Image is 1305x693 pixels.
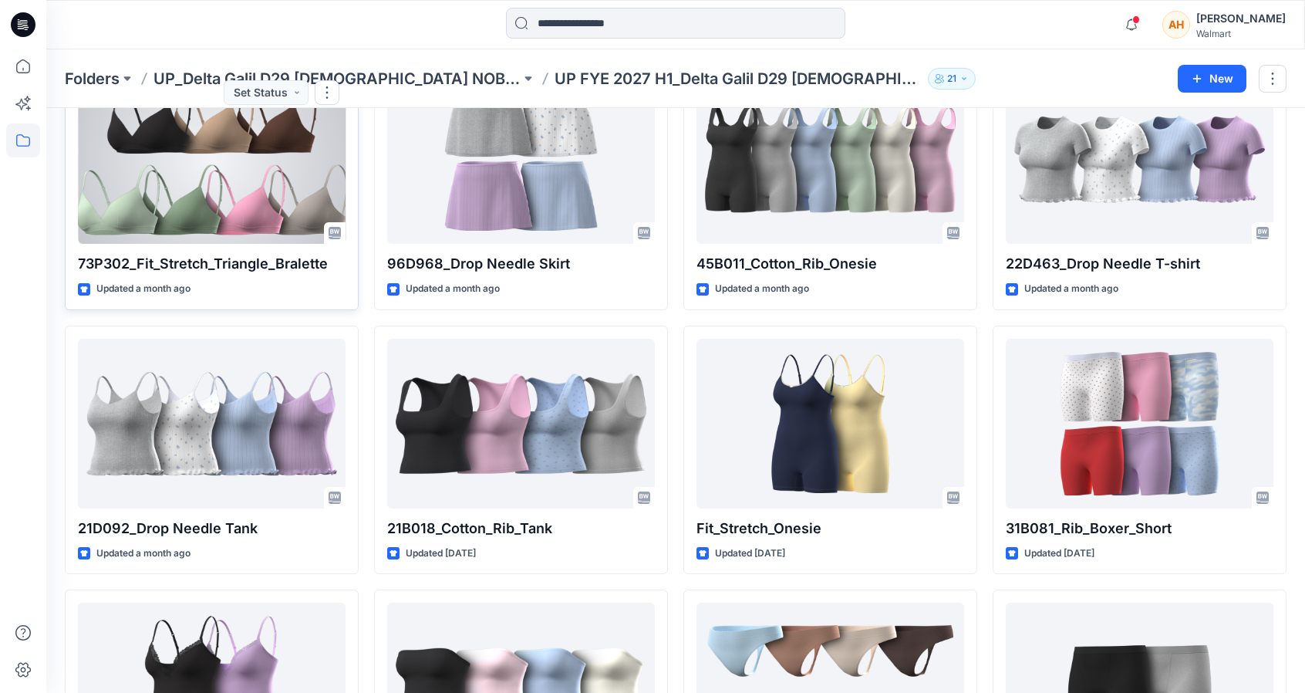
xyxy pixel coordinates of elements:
[715,281,809,297] p: Updated a month ago
[406,546,476,562] p: Updated [DATE]
[696,518,964,539] p: Fit_Stretch_Onesie
[78,339,346,509] a: 21D092_Drop Needle Tank
[715,546,785,562] p: Updated [DATE]
[1024,281,1118,297] p: Updated a month ago
[387,74,655,244] a: 96D968_Drop Needle Skirt
[387,339,655,509] a: 21B018_Cotton_Rib_Tank
[555,68,922,90] p: UP FYE 2027 H1_Delta Galil D29 [DEMOGRAPHIC_DATA] NOBO Wall
[1006,339,1273,509] a: 31B081_Rib_Boxer_Short
[1162,11,1190,39] div: AH
[1006,518,1273,539] p: 31B081_Rib_Boxer_Short
[1178,65,1246,93] button: New
[1196,9,1286,28] div: [PERSON_NAME]
[1196,28,1286,39] div: Walmart
[387,253,655,275] p: 96D968_Drop Needle Skirt
[1024,546,1094,562] p: Updated [DATE]
[947,70,956,87] p: 21
[78,518,346,539] p: 21D092_Drop Needle Tank
[406,281,500,297] p: Updated a month ago
[696,74,964,244] a: 45B011_Cotton_Rib_Onesie
[387,518,655,539] p: 21B018_Cotton_Rib_Tank
[96,281,191,297] p: Updated a month ago
[696,339,964,509] a: Fit_Stretch_Onesie
[78,74,346,244] a: 73P302_Fit_Stretch_Triangle_Bralette
[78,253,346,275] p: 73P302_Fit_Stretch_Triangle_Bralette
[65,68,120,90] a: Folders
[928,68,976,90] button: 21
[1006,74,1273,244] a: 22D463_Drop Needle T-shirt
[153,68,521,90] a: UP_Delta Galil D29 [DEMOGRAPHIC_DATA] NOBO Intimates
[1006,253,1273,275] p: 22D463_Drop Needle T-shirt
[696,253,964,275] p: 45B011_Cotton_Rib_Onesie
[96,546,191,562] p: Updated a month ago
